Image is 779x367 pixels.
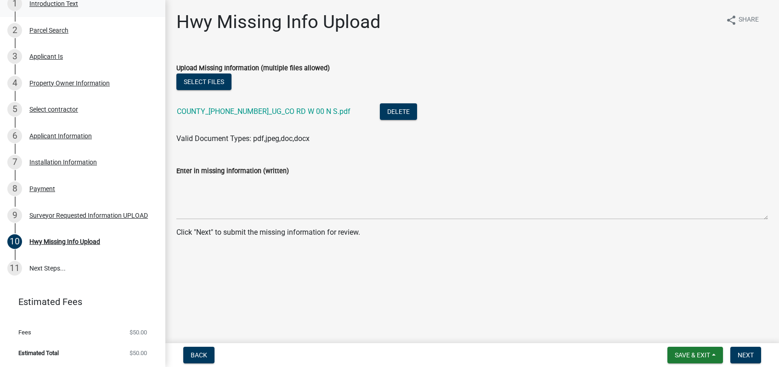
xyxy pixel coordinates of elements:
span: Fees [18,329,31,335]
div: 8 [7,181,22,196]
div: Parcel Search [29,27,68,34]
a: COUNTY_[PHONE_NUMBER]_UG_CO RD W 00 N S.pdf [177,107,350,116]
button: Delete [380,103,417,120]
wm-modal-confirm: Delete Document [380,108,417,117]
i: share [726,15,737,26]
span: Estimated Total [18,350,59,356]
button: Next [730,347,761,363]
div: Select contractor [29,106,78,113]
div: Property Owner Information [29,80,110,86]
div: Introduction Text [29,0,78,7]
span: Next [738,351,754,359]
div: 2 [7,23,22,38]
button: Back [183,347,215,363]
label: Upload Missing Information (multiple files allowed) [176,65,330,72]
div: 5 [7,102,22,117]
div: 10 [7,234,22,249]
span: Valid Document Types: pdf,jpeg,doc,docx [176,134,310,143]
div: 4 [7,76,22,90]
span: Back [191,351,207,359]
span: $50.00 [130,329,147,335]
p: Click "Next" to submit the missing information for review. [176,227,768,238]
button: Select files [176,73,231,90]
div: Applicant Is [29,53,63,60]
h1: Hwy Missing Info Upload [176,11,381,33]
div: Installation Information [29,159,97,165]
div: Applicant Information [29,133,92,139]
div: 3 [7,49,22,64]
div: Hwy Missing Info Upload [29,238,100,245]
div: Surveyor Requested Information UPLOAD [29,212,148,219]
label: Enter in missing information (written) [176,168,289,175]
span: Save & Exit [675,351,710,359]
span: $50.00 [130,350,147,356]
button: Save & Exit [667,347,723,363]
div: Payment [29,186,55,192]
a: Estimated Fees [7,293,151,311]
button: shareShare [718,11,766,29]
div: 11 [7,261,22,276]
div: 9 [7,208,22,223]
span: Share [739,15,759,26]
div: 7 [7,155,22,169]
div: 6 [7,129,22,143]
